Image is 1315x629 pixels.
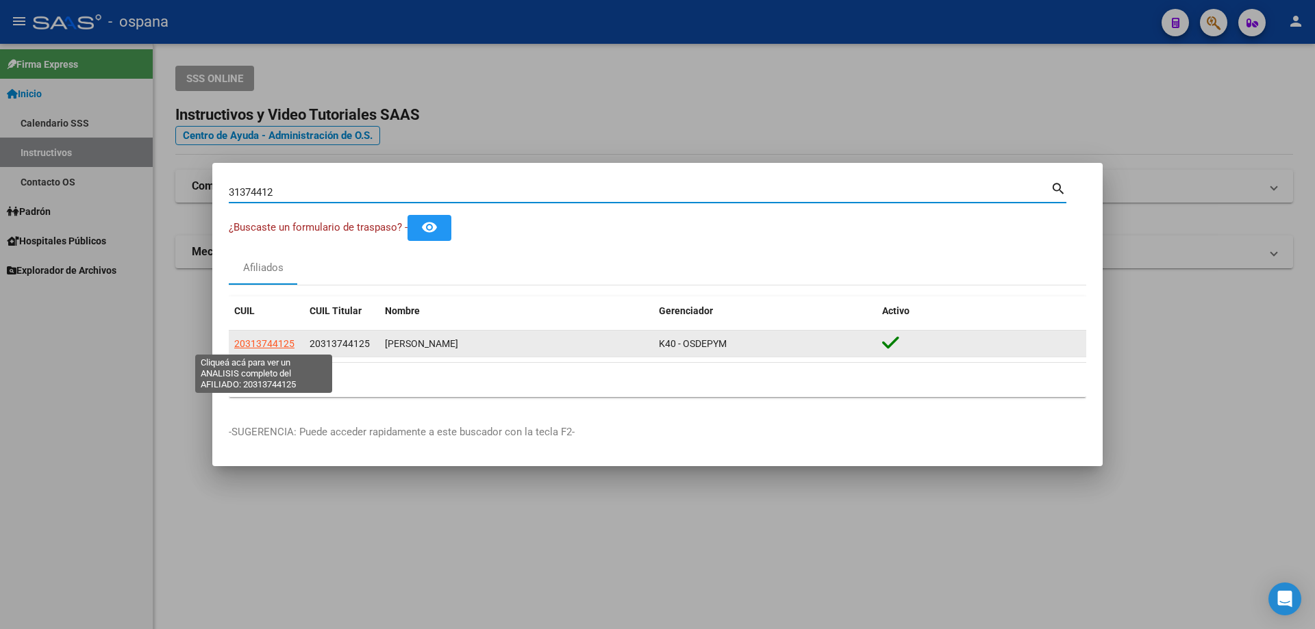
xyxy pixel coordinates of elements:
div: [PERSON_NAME] [385,336,648,352]
span: K40 - OSDEPYM [659,338,727,349]
span: CUIL [234,305,255,316]
span: 20313744125 [310,338,370,349]
span: Activo [882,305,910,316]
span: ¿Buscaste un formulario de traspaso? - [229,221,408,233]
div: Afiliados [243,260,284,276]
div: Open Intercom Messenger [1268,582,1301,615]
div: 1 total [229,363,1086,397]
datatable-header-cell: Gerenciador [653,296,877,326]
mat-icon: remove_red_eye [421,219,438,235]
datatable-header-cell: CUIL [229,296,304,326]
span: Gerenciador [659,305,713,316]
p: -SUGERENCIA: Puede acceder rapidamente a este buscador con la tecla F2- [229,424,1086,440]
datatable-header-cell: Activo [877,296,1086,326]
datatable-header-cell: CUIL Titular [304,296,379,326]
span: CUIL Titular [310,305,362,316]
span: Nombre [385,305,420,316]
span: 20313744125 [234,338,295,349]
mat-icon: search [1051,179,1066,196]
datatable-header-cell: Nombre [379,296,653,326]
